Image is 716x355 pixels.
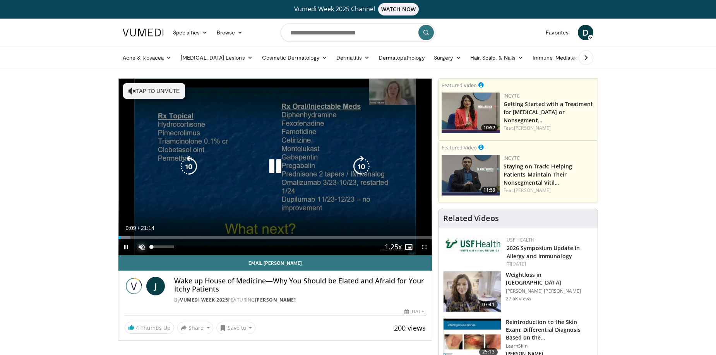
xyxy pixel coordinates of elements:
[507,237,535,243] a: USF Health
[528,50,591,65] a: Immune-Mediated
[125,277,143,295] img: Vumedi Week 2025
[506,318,593,341] h3: Reintroduction to the Skin Exam: Differential Diagnosis Based on the…
[504,163,572,186] a: Staying on Track: Helping Patients Maintain Their Nonsegmental Vitil…
[134,239,149,255] button: Unmute
[504,100,593,124] a: Getting Started with a Treatment for [MEDICAL_DATA] or Nonsegment…
[123,83,185,99] button: Tap to unmute
[374,50,429,65] a: Dermatopathology
[125,225,136,231] span: 0:09
[385,239,401,255] button: Playback Rate
[514,125,551,131] a: [PERSON_NAME]
[506,296,531,302] p: 27.6K views
[504,187,594,194] div: Feat.
[443,214,499,223] h4: Related Videos
[578,25,593,40] a: D
[138,225,139,231] span: /
[506,271,593,286] h3: Weightloss in [GEOGRAPHIC_DATA]
[123,29,164,36] img: VuMedi Logo
[507,261,591,268] div: [DATE]
[481,124,498,131] span: 10:57
[141,225,154,231] span: 21:14
[442,93,500,133] img: e02a99de-beb8-4d69-a8cb-018b1ffb8f0c.png.150x105_q85_crop-smart_upscale.jpg
[136,324,139,331] span: 4
[541,25,573,40] a: Favorites
[212,25,248,40] a: Browse
[504,125,594,132] div: Feat.
[443,271,593,312] a: 07:41 Weightloss in [GEOGRAPHIC_DATA] [PERSON_NAME] [PERSON_NAME] 27.6K views
[504,93,520,99] a: Incyte
[176,50,257,65] a: [MEDICAL_DATA] Lesions
[442,144,477,151] small: Featured Video
[378,3,419,15] span: WATCH NOW
[174,277,426,293] h4: Wake up House of Medicine—Why You Should be Elated and Afraid for Your Itchy Patients
[118,255,432,271] a: Email [PERSON_NAME]
[281,23,435,42] input: Search topics, interventions
[151,245,173,248] div: Volume Level
[466,50,528,65] a: Hair, Scalp, & Nails
[174,297,426,304] div: By FEATURING
[444,271,501,312] img: 9983fed1-7565-45be-8934-aef1103ce6e2.150x105_q85_crop-smart_upscale.jpg
[146,277,165,295] a: J
[416,239,432,255] button: Fullscreen
[479,301,498,309] span: 07:41
[180,297,228,303] a: Vumedi Week 2025
[118,239,134,255] button: Pause
[255,297,296,303] a: [PERSON_NAME]
[504,155,520,161] a: Incyte
[442,155,500,196] img: fe0751a3-754b-4fa7-bfe3-852521745b57.png.150x105_q85_crop-smart_upscale.jpg
[118,236,432,239] div: Progress Bar
[401,239,416,255] button: Enable picture-in-picture mode
[118,79,432,255] video-js: Video Player
[507,244,580,260] a: 2026 Symposium Update in Allergy and Immunology
[506,343,593,349] p: LearnSkin
[118,50,176,65] a: Acne & Rosacea
[442,155,500,196] a: 11:59
[257,50,332,65] a: Cosmetic Dermatology
[506,288,593,294] p: [PERSON_NAME] [PERSON_NAME]
[481,187,498,194] span: 11:59
[442,93,500,133] a: 10:57
[445,237,503,254] img: 6ba8804a-8538-4002-95e7-a8f8012d4a11.png.150x105_q85_autocrop_double_scale_upscale_version-0.2.jpg
[404,308,425,315] div: [DATE]
[125,322,174,334] a: 4 Thumbs Up
[168,25,212,40] a: Specialties
[394,323,426,333] span: 200 views
[429,50,466,65] a: Surgery
[216,322,256,334] button: Save to
[332,50,374,65] a: Dermatitis
[514,187,551,194] a: [PERSON_NAME]
[124,3,592,15] a: Vumedi Week 2025 ChannelWATCH NOW
[442,82,477,89] small: Featured Video
[177,322,213,334] button: Share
